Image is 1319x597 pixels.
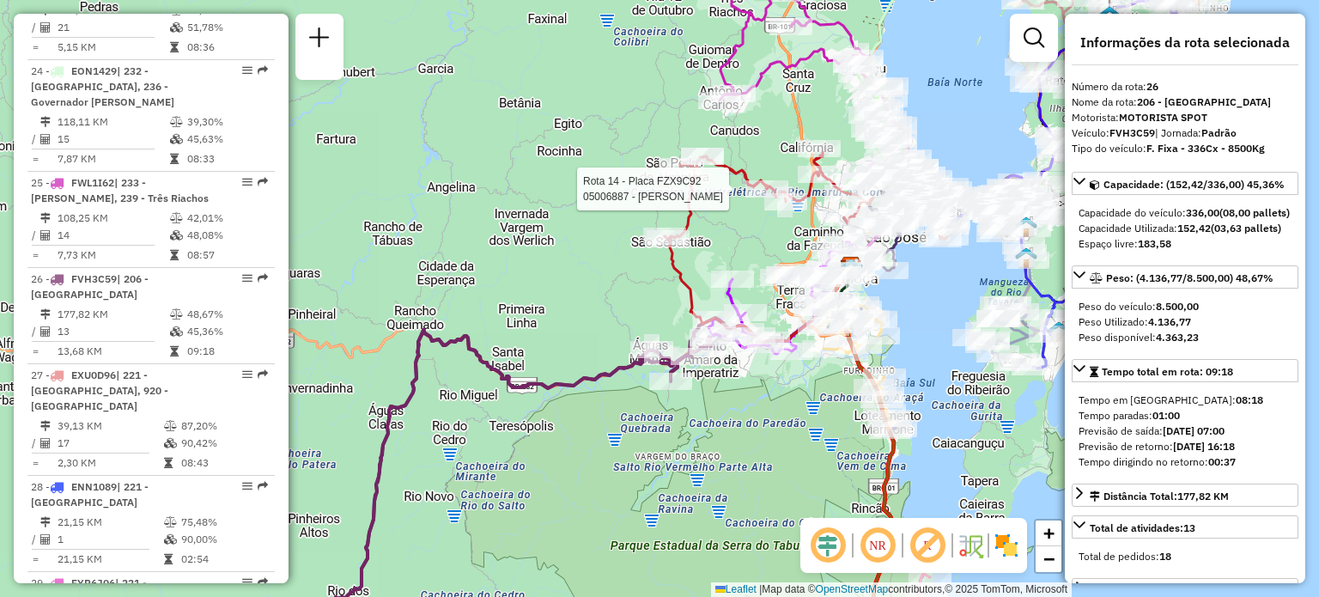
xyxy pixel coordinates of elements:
img: FAD - Pirajubae [1015,247,1037,269]
i: Total de Atividades [40,134,51,144]
span: Peso do veículo: [1079,300,1199,313]
span: EON1429 [71,64,117,77]
a: Zoom out [1036,546,1061,572]
em: Opções [242,177,252,187]
span: | 233 - [PERSON_NAME], 239 - Três Riachos [31,176,209,204]
strong: Padrão [1201,126,1237,139]
strong: 18 [1159,550,1171,563]
strong: 01:00 [1152,409,1180,422]
i: % de utilização da cubagem [164,438,177,448]
i: % de utilização do peso [164,421,177,431]
strong: 4.136,77 [1148,315,1191,328]
i: Total de Atividades [40,438,51,448]
a: Distância Total:177,82 KM [1072,484,1298,507]
span: | [759,583,762,595]
strong: 08:18 [1236,393,1263,406]
a: Nova sessão e pesquisa [302,21,337,59]
em: Rota exportada [258,65,268,76]
img: Fluxo de ruas [957,532,984,559]
td: = [31,39,40,56]
td: 02:54 [180,551,267,568]
td: / [31,323,40,340]
i: Tempo total em rota [170,42,179,52]
i: % de utilização do peso [164,517,177,527]
i: Distância Total [40,213,51,223]
i: Tempo total em rota [170,154,179,164]
td: 1 [57,531,163,548]
td: 15 [57,131,169,148]
span: FWL1I62 [71,176,114,189]
td: 09:18 [186,343,268,360]
strong: 26 [1146,80,1158,93]
div: Peso: (4.136,77/8.500,00) 48,67% [1072,292,1298,352]
span: Ocultar NR [857,525,898,566]
td: 39,30% [186,113,268,131]
td: = [31,247,40,264]
td: 21,15 KM [57,514,163,531]
div: Peso Utilizado: [1079,314,1292,330]
td: / [31,131,40,148]
td: 48,67% [186,306,268,323]
strong: 13 [1183,521,1195,534]
span: Tempo total em rota: 09:18 [1102,365,1233,378]
i: Total de Atividades [40,534,51,545]
span: Ocultar deslocamento [807,525,848,566]
td: 45,36% [186,323,268,340]
strong: (03,63 pallets) [1211,222,1281,235]
td: 87,20% [180,417,267,435]
a: Leaflet [715,583,757,595]
span: FVH3C59 [71,272,117,285]
td: 108,25 KM [57,210,169,227]
a: Zoom in [1036,521,1061,546]
td: / [31,435,40,452]
em: Opções [242,273,252,283]
span: 25 - [31,176,209,204]
div: Tipo do veículo: [1072,141,1298,156]
img: 712 UDC Full Palhoça [840,258,862,280]
i: Total de Atividades [40,326,51,337]
div: Distância Total: [1090,489,1229,504]
span: 24 - [31,64,174,108]
a: Capacidade: (152,42/336,00) 45,36% [1072,172,1298,195]
div: Previsão de retorno: [1079,439,1292,454]
div: Total de atividades:13 [1072,542,1298,571]
em: Rota exportada [258,273,268,283]
i: % de utilização da cubagem [164,534,177,545]
img: 2368 - Warecloud Autódromo [1048,320,1070,343]
span: Peso: (4.136,77/8.500,00) 48,67% [1106,271,1273,284]
strong: 336,00 [1186,206,1219,219]
span: FYR6J06 [71,576,115,589]
i: Total de Atividades [40,230,51,241]
span: Capacidade: (152,42/336,00) 45,36% [1103,178,1285,191]
strong: 8.500,00 [1156,300,1199,313]
h4: Informações da rota selecionada [1072,34,1298,51]
span: Total de atividades: [1090,521,1195,534]
td: 13,68 KM [57,343,169,360]
div: Tempo dirigindo no retorno: [1079,454,1292,470]
td: 2,30 KM [57,454,163,472]
i: Distância Total [40,517,51,527]
div: Capacidade: (152,42/336,00) 45,36% [1072,198,1298,259]
td: 21 [57,19,169,36]
td: / [31,531,40,548]
td: 48,08% [186,227,268,244]
span: − [1043,548,1055,570]
span: 177,82 KM [1177,490,1229,503]
i: Distância Total [40,309,51,320]
div: Espaço livre: [1079,236,1292,252]
img: CDD Florianópolis [840,256,862,278]
em: Rota exportada [258,481,268,491]
img: FAD - Vargem Grande [1098,5,1121,27]
td: = [31,343,40,360]
td: = [31,551,40,568]
td: 7,87 KM [57,150,169,168]
em: Opções [242,369,252,380]
td: 75,48% [180,514,267,531]
strong: MOTORISTA SPOT [1119,111,1207,124]
span: 28 - [31,480,149,509]
span: | 232 - [GEOGRAPHIC_DATA], 236 - Governador [PERSON_NAME] [31,64,174,108]
em: Rota exportada [258,177,268,187]
i: % de utilização do peso [170,213,183,223]
div: Veículo: [1072,125,1298,141]
div: Previsão de saída: [1079,423,1292,439]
